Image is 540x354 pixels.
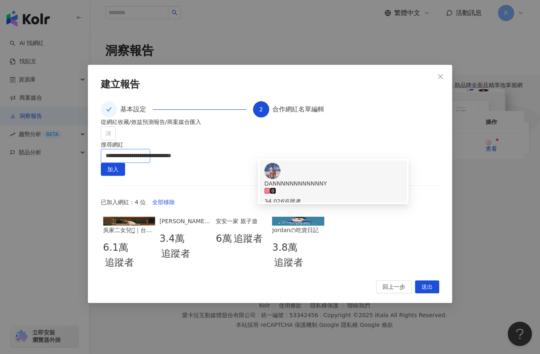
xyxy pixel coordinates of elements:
span: check [106,107,112,112]
img: KOL Avatar [264,163,281,179]
span: 追蹤者 [105,255,134,271]
div: 安安一家 親子遊 [216,217,268,226]
span: 全部移除 [152,196,175,209]
span: 追蹤者 [161,246,190,262]
button: Close [432,68,449,85]
span: 6萬 [216,231,232,247]
div: [PERSON_NAME] 🦔 [159,217,211,226]
button: 回上一步 [376,280,412,293]
button: 加入 [101,163,125,176]
div: 34,026 追蹤者 [264,197,402,206]
div: 吳家二女兒⺣̤̬︎︎｜台南𝐃𝐃 𝐋𝐨𝐧𝐠🍊 [103,226,155,235]
span: 3.8萬 [272,240,297,256]
button: 送出 [415,280,439,293]
div: 建立報告 [101,78,439,92]
span: 加入 [107,163,119,176]
span: 追蹤者 [274,255,303,271]
div: 已加入網紅：4 位 [101,196,439,209]
button: 全部移除 [146,196,181,209]
span: 送出 [421,281,433,294]
div: 合作網紅名單編輯 [272,101,324,117]
img: KOL Avatar [272,217,324,226]
div: DANNNNNNNNNNNNY [259,160,407,208]
span: 2 [259,106,263,113]
span: 回上一步 [383,281,405,294]
div: 基本設定 [120,101,153,117]
img: KOL Avatar [103,217,155,226]
div: 搜尋網紅 [101,140,439,149]
span: close [437,73,444,80]
div: 從網紅收藏/效益預測報告/商案媒合匯入 [101,117,439,126]
div: DANNNNNNNNNNNNY [264,179,402,188]
span: 3.4萬 [159,231,185,247]
span: 6.1萬 [103,240,128,256]
span: 追蹤者 [233,231,262,247]
div: Jordanの吃貨日記 [272,226,324,235]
